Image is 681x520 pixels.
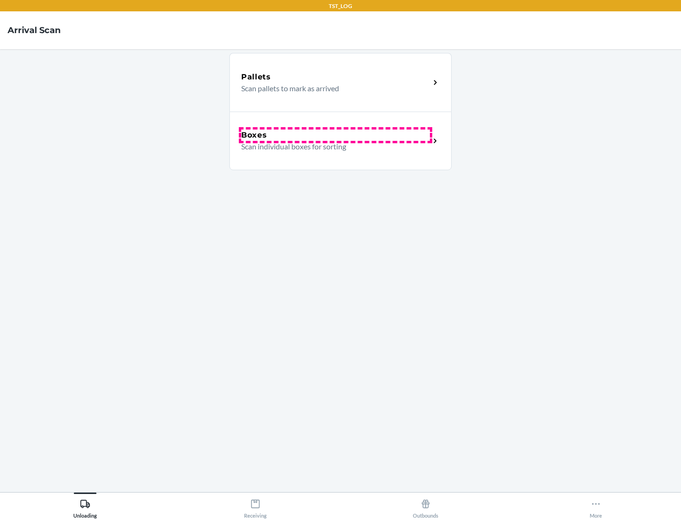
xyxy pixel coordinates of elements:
[511,493,681,519] button: More
[241,83,422,94] p: Scan pallets to mark as arrived
[590,495,602,519] div: More
[229,112,452,170] a: BoxesScan individual boxes for sorting
[8,24,61,36] h4: Arrival Scan
[241,71,271,83] h5: Pallets
[73,495,97,519] div: Unloading
[241,141,422,152] p: Scan individual boxes for sorting
[170,493,340,519] button: Receiving
[329,2,352,10] p: TST_LOG
[229,53,452,112] a: PalletsScan pallets to mark as arrived
[413,495,438,519] div: Outbounds
[340,493,511,519] button: Outbounds
[241,130,267,141] h5: Boxes
[244,495,267,519] div: Receiving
